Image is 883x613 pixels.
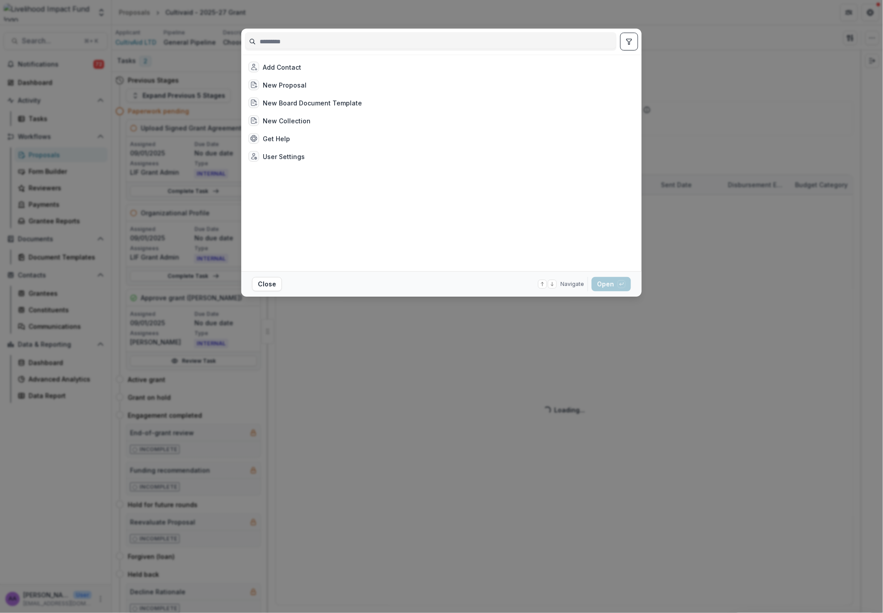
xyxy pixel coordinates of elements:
[263,63,301,72] div: Add Contact
[263,152,305,161] div: User Settings
[263,98,362,108] div: New Board Document Template
[252,277,282,291] button: Close
[620,33,638,50] button: toggle filters
[263,80,307,90] div: New Proposal
[263,134,290,143] div: Get Help
[592,277,631,291] button: Open
[560,280,584,288] span: Navigate
[263,116,311,126] div: New Collection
